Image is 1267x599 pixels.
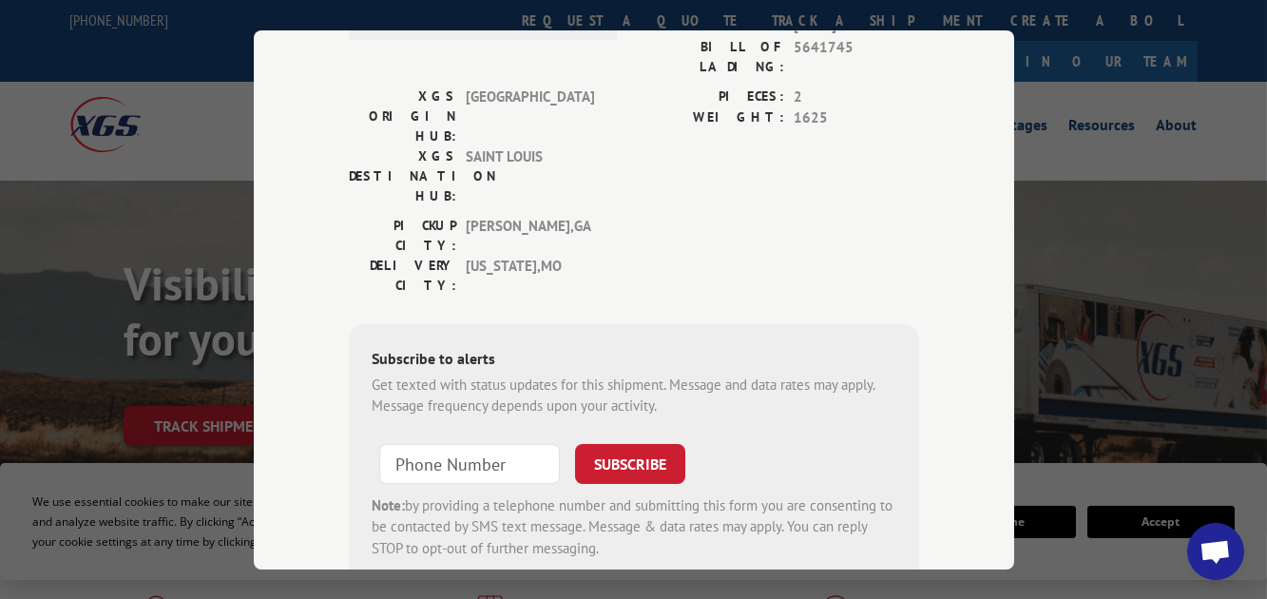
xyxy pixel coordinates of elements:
[794,86,919,107] span: 2
[349,86,456,145] label: XGS ORIGIN HUB:
[466,145,594,205] span: SAINT LOUIS
[794,36,919,76] span: 5641745
[634,107,784,129] label: WEIGHT:
[466,86,594,145] span: [GEOGRAPHIC_DATA]
[466,255,594,295] span: [US_STATE] , MO
[349,255,456,295] label: DELIVERY CITY:
[349,215,456,255] label: PICKUP CITY:
[372,346,896,374] div: Subscribe to alerts
[794,107,919,129] span: 1625
[349,145,456,205] label: XGS DESTINATION HUB:
[1187,523,1244,580] div: Open chat
[372,495,405,513] strong: Note:
[575,443,685,483] button: SUBSCRIBE
[379,443,560,483] input: Phone Number
[466,215,594,255] span: [PERSON_NAME] , GA
[634,36,784,76] label: BILL OF LADING:
[372,494,896,559] div: by providing a telephone number and submitting this form you are consenting to be contacted by SM...
[372,374,896,416] div: Get texted with status updates for this shipment. Message and data rates may apply. Message frequ...
[634,86,784,107] label: PIECES:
